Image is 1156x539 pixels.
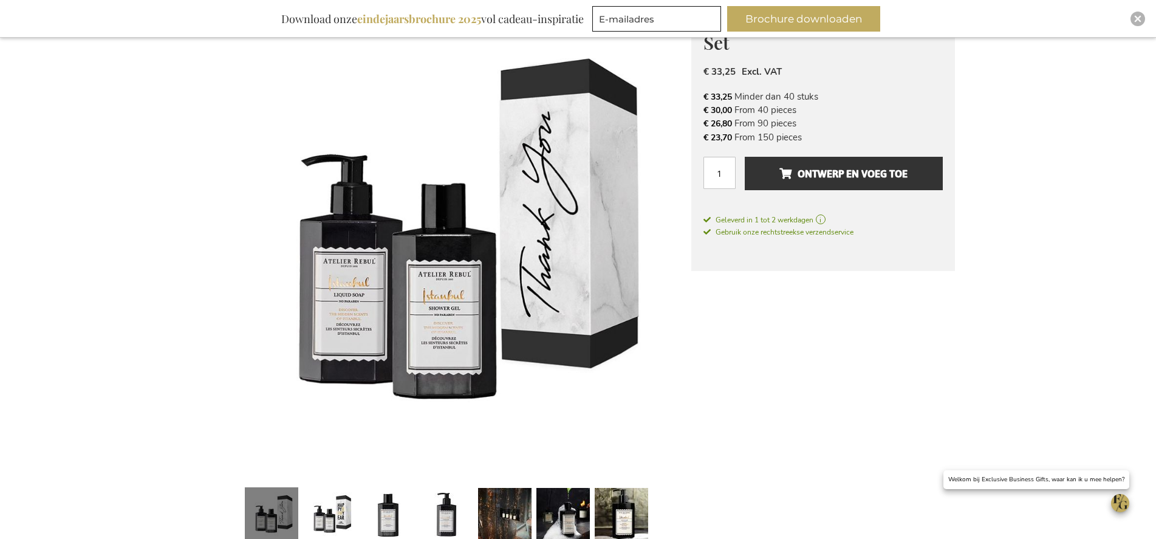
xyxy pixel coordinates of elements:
[1130,12,1145,26] div: Close
[357,12,481,26] b: eindejaarsbrochure 2025
[592,6,721,32] input: E-mailadres
[779,164,908,184] span: Ontwerp en voeg toe
[1134,15,1141,22] img: Close
[703,90,943,103] li: Minder dan 40 stuks
[703,132,732,143] span: € 23,70
[703,131,943,144] li: From 150 pieces
[742,66,782,78] span: Excl. VAT
[703,105,732,116] span: € 30,00
[703,66,736,78] span: € 33,25
[703,225,853,238] a: Gebruik onze rechtstreekse verzendservice
[703,227,853,237] span: Gebruik onze rechtstreekse verzendservice
[703,103,943,117] li: From 40 pieces
[592,6,725,35] form: marketing offers and promotions
[703,215,943,225] a: Geleverd in 1 tot 2 werkdagen
[276,6,589,32] div: Download onze vol cadeau-inspiratie
[703,91,732,103] span: € 33,25
[703,118,732,129] span: € 26,80
[703,157,736,189] input: Aantal
[727,6,880,32] button: Brochure downloaden
[703,117,943,130] li: From 90 pieces
[745,157,942,190] button: Ontwerp en voeg toe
